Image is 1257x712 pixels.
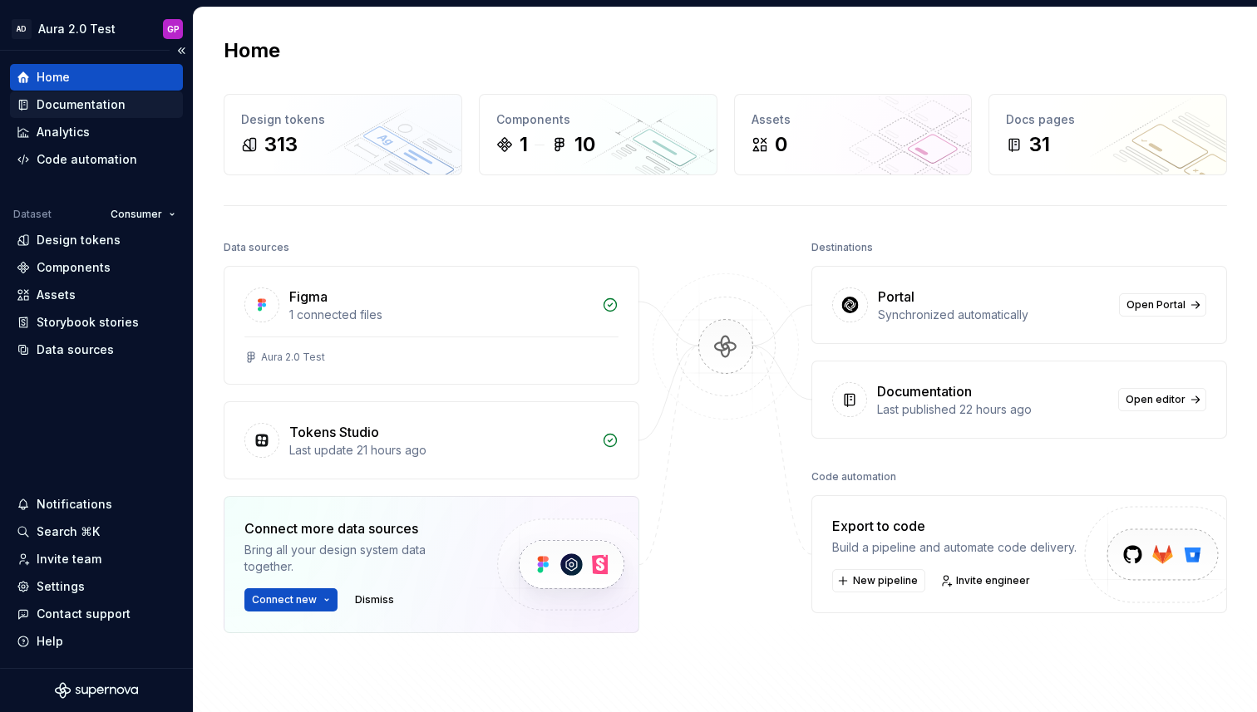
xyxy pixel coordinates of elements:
button: ADAura 2.0 TestGP [3,11,190,47]
a: Docs pages31 [988,94,1227,175]
span: Open editor [1126,393,1186,406]
a: Assets0 [734,94,973,175]
div: Dataset [13,208,52,221]
div: Docs pages [1006,111,1210,128]
a: Assets [10,282,183,308]
button: Collapse sidebar [170,39,193,62]
div: 313 [264,131,298,158]
div: Analytics [37,124,90,140]
a: Home [10,64,183,91]
div: Portal [878,287,914,307]
div: Aura 2.0 Test [38,21,116,37]
div: 31 [1029,131,1050,158]
div: Code automation [811,465,896,489]
div: Connect more data sources [244,518,469,538]
button: Connect new [244,588,338,611]
div: 1 connected files [289,307,592,323]
div: Assets [37,287,76,303]
div: Help [37,633,63,650]
a: Settings [10,573,183,600]
div: Build a pipeline and automate code delivery. [832,539,1077,556]
a: Documentation [10,91,183,118]
span: Invite engineer [956,574,1030,587]
div: Search ⌘K [37,523,100,540]
div: Design tokens [241,111,445,128]
div: Notifications [37,496,112,513]
a: Code automation [10,146,183,173]
div: GP [167,22,180,36]
div: AD [12,19,32,39]
a: Design tokens [10,227,183,253]
div: Invite team [37,551,101,567]
a: Data sources [10,336,183,363]
button: Search ⌘K [10,518,183,545]
span: New pipeline [853,574,918,587]
div: Documentation [877,381,972,401]
div: 0 [775,131,787,158]
button: New pipeline [832,569,925,592]
a: Storybook stories [10,309,183,336]
span: Connect new [252,593,317,606]
a: Figma1 connected filesAura 2.0 Test [224,266,639,385]
div: Home [37,69,70,86]
div: Aura 2.0 Test [261,351,325,364]
button: Contact support [10,601,183,627]
a: Components [10,254,183,281]
div: Bring all your design system data together. [244,542,469,575]
a: Open Portal [1119,293,1206,317]
div: Settings [37,578,85,595]
div: Data sources [224,236,289,259]
button: Dismiss [348,588,402,611]
div: 1 [520,131,528,158]
div: Documentation [37,96,126,113]
div: Code automation [37,151,137,168]
a: Invite engineer [935,569,1038,592]
div: Contact support [37,606,131,622]
div: Components [496,111,700,128]
div: Design tokens [37,232,121,248]
span: Consumer [111,208,162,221]
div: Export to code [832,516,1077,536]
a: Invite team [10,546,183,572]
a: Tokens StudioLast update 21 hours ago [224,401,639,479]
a: Components110 [479,94,717,175]
button: Notifications [10,491,183,518]
h2: Home [224,37,280,64]
button: Consumer [103,203,183,226]
div: Storybook stories [37,314,139,331]
a: Design tokens313 [224,94,462,175]
span: Open Portal [1126,298,1186,312]
div: Last published 22 hours ago [877,401,1108,418]
a: Open editor [1118,388,1206,411]
a: Analytics [10,119,183,145]
span: Dismiss [355,593,394,606]
svg: Supernova Logo [55,682,138,699]
button: Help [10,628,183,655]
div: Figma [289,287,328,307]
div: Synchronized automatically [878,307,1109,323]
div: Destinations [811,236,873,259]
div: Last update 21 hours ago [289,442,592,459]
div: Components [37,259,111,276]
div: Data sources [37,341,114,358]
div: Assets [752,111,955,128]
div: Tokens Studio [289,422,379,442]
div: 10 [574,131,595,158]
